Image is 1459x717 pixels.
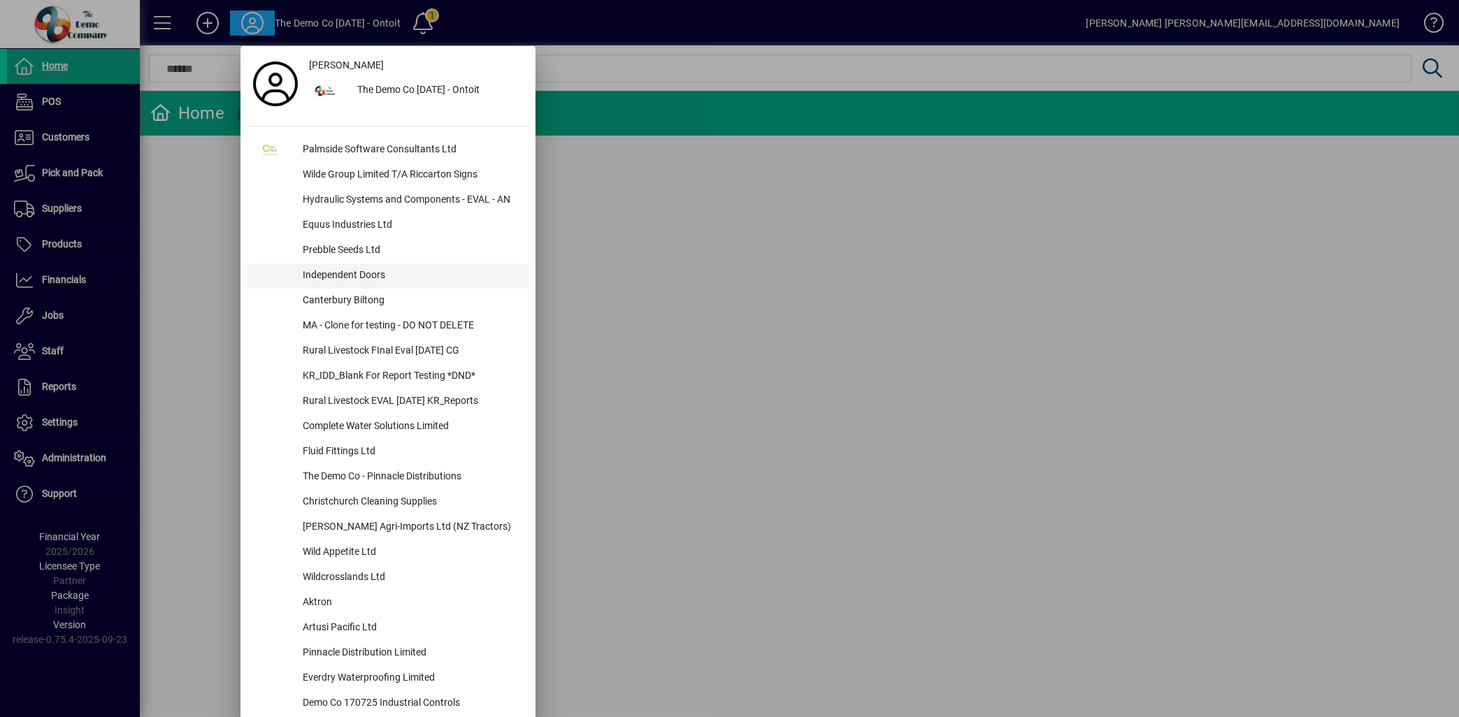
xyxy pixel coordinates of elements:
[292,289,529,314] div: Canterbury Biltong
[292,188,529,213] div: Hydraulic Systems and Components - EVAL - AN
[292,515,529,540] div: [PERSON_NAME] Agri-Imports Ltd (NZ Tractors)
[247,540,529,565] button: Wild Appetite Ltd
[247,138,529,163] button: Palmside Software Consultants Ltd
[292,691,529,716] div: Demo Co 170725 Industrial Controls
[247,440,529,465] button: Fluid Fittings Ltd
[292,314,529,339] div: MA - Clone for testing - DO NOT DELETE
[292,666,529,691] div: Everdry Waterproofing Limited
[292,364,529,389] div: KR_IDD_Blank For Report Testing *DND*
[247,515,529,540] button: [PERSON_NAME] Agri-Imports Ltd (NZ Tractors)
[247,163,529,188] button: Wilde Group Limited T/A Riccarton Signs
[247,490,529,515] button: Christchurch Cleaning Supplies
[292,389,529,414] div: Rural Livestock EVAL [DATE] KR_Reports
[292,339,529,364] div: Rural Livestock FInal Eval [DATE] CG
[247,364,529,389] button: KR_IDD_Blank For Report Testing *DND*
[247,666,529,691] button: Everdry Waterproofing Limited
[292,263,529,289] div: Independent Doors
[292,414,529,440] div: Complete Water Solutions Limited
[247,465,529,490] button: The Demo Co - Pinnacle Distributions
[309,58,384,73] span: [PERSON_NAME]
[292,465,529,490] div: The Demo Co - Pinnacle Distributions
[247,414,529,440] button: Complete Water Solutions Limited
[346,78,529,103] div: The Demo Co [DATE] - Ontoit
[292,616,529,641] div: Artusi Pacific Ltd
[247,263,529,289] button: Independent Doors
[247,691,529,716] button: Demo Co 170725 Industrial Controls
[247,71,303,96] a: Profile
[292,591,529,616] div: Aktron
[247,616,529,641] button: Artusi Pacific Ltd
[247,339,529,364] button: Rural Livestock FInal Eval [DATE] CG
[292,138,529,163] div: Palmside Software Consultants Ltd
[292,238,529,263] div: Prebble Seeds Ltd
[292,490,529,515] div: Christchurch Cleaning Supplies
[292,641,529,666] div: Pinnacle Distribution Limited
[292,440,529,465] div: Fluid Fittings Ltd
[303,53,529,78] a: [PERSON_NAME]
[247,389,529,414] button: Rural Livestock EVAL [DATE] KR_Reports
[247,188,529,213] button: Hydraulic Systems and Components - EVAL - AN
[292,213,529,238] div: Equus Industries Ltd
[303,78,529,103] button: The Demo Co [DATE] - Ontoit
[247,213,529,238] button: Equus Industries Ltd
[247,314,529,339] button: MA - Clone for testing - DO NOT DELETE
[292,565,529,591] div: Wildcrosslands Ltd
[247,565,529,591] button: Wildcrosslands Ltd
[292,540,529,565] div: Wild Appetite Ltd
[247,591,529,616] button: Aktron
[247,238,529,263] button: Prebble Seeds Ltd
[292,163,529,188] div: Wilde Group Limited T/A Riccarton Signs
[247,289,529,314] button: Canterbury Biltong
[247,641,529,666] button: Pinnacle Distribution Limited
